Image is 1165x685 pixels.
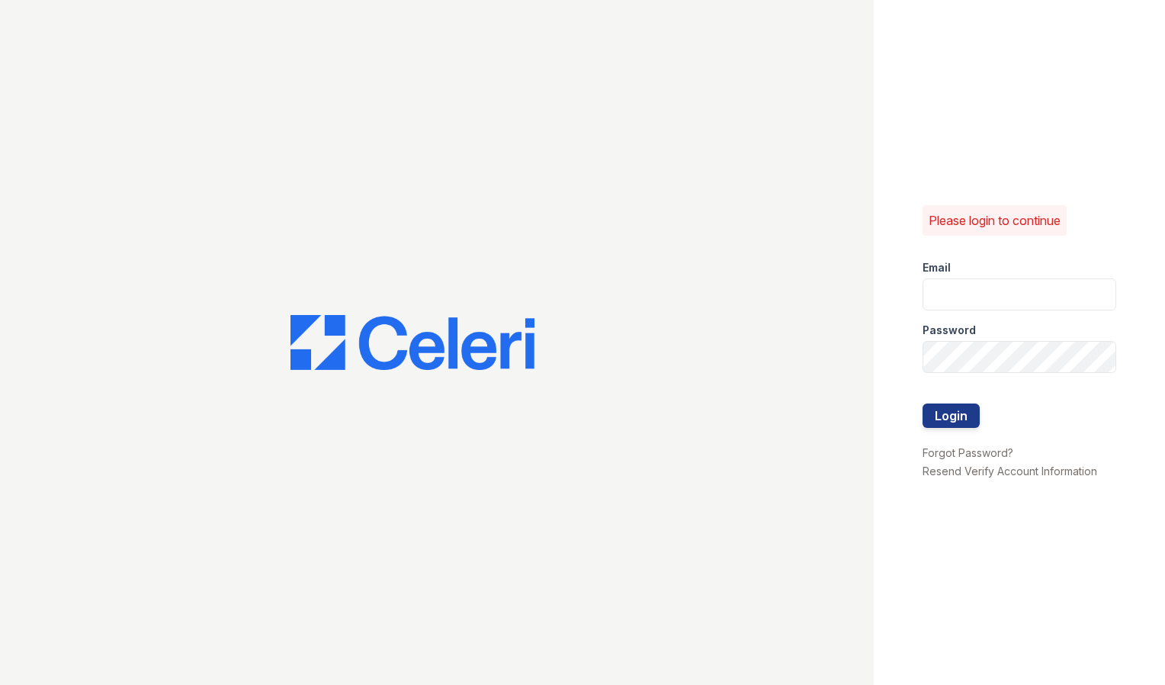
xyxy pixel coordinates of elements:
label: Email [923,260,951,275]
img: CE_Logo_Blue-a8612792a0a2168367f1c8372b55b34899dd931a85d93a1a3d3e32e68fde9ad4.png [290,315,534,370]
button: Login [923,404,980,428]
p: Please login to continue [929,211,1061,230]
label: Password [923,323,976,338]
a: Forgot Password? [923,446,1013,459]
a: Resend Verify Account Information [923,465,1097,478]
